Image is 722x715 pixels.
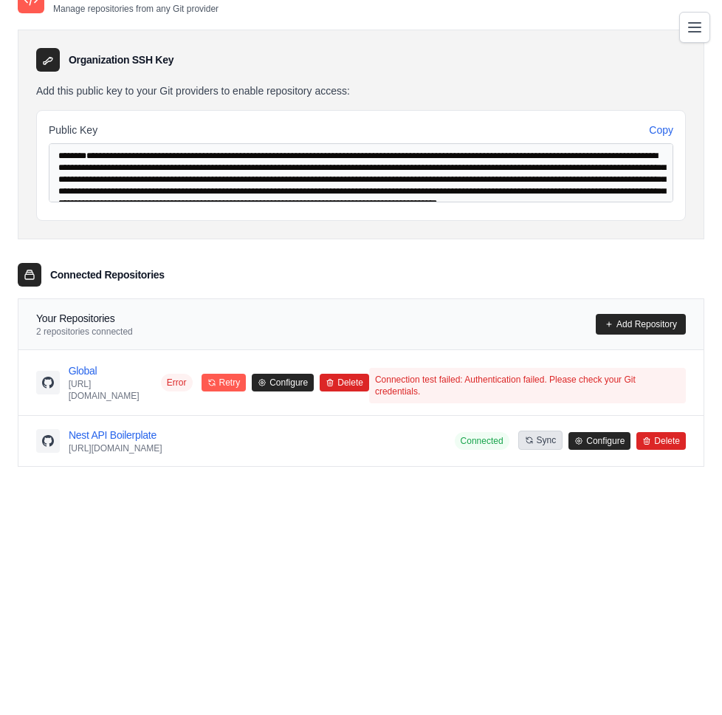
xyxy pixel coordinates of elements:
p: 2 repositories connected [36,326,133,338]
p: Manage repositories from any Git provider [53,3,219,15]
span: Error [161,374,193,391]
div: Connection test failed: Authentication failed. Please check your Git credentials. [369,368,686,403]
a: Nest API Boilerplate [69,429,157,441]
a: Global [69,365,97,377]
button: Toggle navigation [679,12,710,43]
p: [URL][DOMAIN_NAME] [69,442,162,454]
a: Add Repository [596,314,686,335]
button: Copy [649,123,673,137]
button: Delete [320,374,369,391]
span: Public Key [49,123,97,137]
h3: Organization SSH Key [69,52,173,67]
p: [URL][DOMAIN_NAME] [69,378,161,402]
span: Connected [455,432,509,450]
h3: Connected Repositories [50,267,165,282]
a: Configure [252,374,314,391]
button: Sync [518,431,563,450]
button: Retry [202,374,247,391]
a: Configure [568,432,630,450]
button: Delete [636,432,686,450]
h4: Your Repositories [36,311,133,326]
p: Add this public key to your Git providers to enable repository access: [36,83,686,98]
